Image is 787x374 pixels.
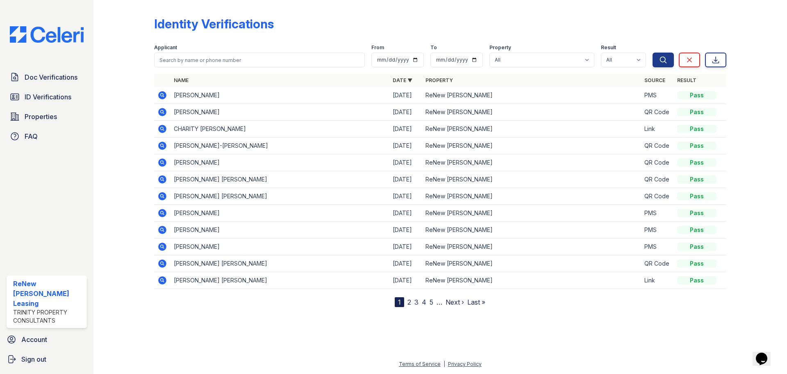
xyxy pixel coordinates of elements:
[448,361,482,367] a: Privacy Policy
[641,222,674,239] td: PMS
[641,104,674,121] td: QR Code
[171,121,389,138] td: CHARITY [PERSON_NAME]
[425,77,453,83] a: Property
[3,26,90,43] img: CE_Logo_Blue-a8612792a0a2168367f1c8372b55b34899dd931a85d93a1a3d3e32e68fde9ad4.png
[21,354,46,364] span: Sign out
[430,44,437,51] label: To
[641,154,674,171] td: QR Code
[7,89,87,105] a: ID Verifications
[677,77,696,83] a: Result
[154,44,177,51] label: Applicant
[171,188,389,205] td: [PERSON_NAME] [PERSON_NAME]
[677,276,716,285] div: Pass
[422,138,641,154] td: ReNew [PERSON_NAME]
[389,222,422,239] td: [DATE]
[21,335,47,344] span: Account
[641,87,674,104] td: PMS
[171,205,389,222] td: [PERSON_NAME]
[7,108,87,125] a: Properties
[25,92,71,102] span: ID Verifications
[422,255,641,272] td: ReNew [PERSON_NAME]
[641,239,674,255] td: PMS
[389,255,422,272] td: [DATE]
[677,192,716,200] div: Pass
[389,104,422,121] td: [DATE]
[371,44,384,51] label: From
[677,158,716,167] div: Pass
[422,272,641,289] td: ReNew [PERSON_NAME]
[641,205,674,222] td: PMS
[601,44,616,51] label: Result
[422,222,641,239] td: ReNew [PERSON_NAME]
[641,188,674,205] td: QR Code
[171,154,389,171] td: [PERSON_NAME]
[389,239,422,255] td: [DATE]
[644,77,665,83] a: Source
[422,298,426,306] a: 4
[3,331,90,348] a: Account
[677,209,716,217] div: Pass
[422,87,641,104] td: ReNew [PERSON_NAME]
[422,154,641,171] td: ReNew [PERSON_NAME]
[641,171,674,188] td: QR Code
[389,171,422,188] td: [DATE]
[641,138,674,154] td: QR Code
[171,255,389,272] td: [PERSON_NAME] [PERSON_NAME]
[171,272,389,289] td: [PERSON_NAME] [PERSON_NAME]
[407,298,411,306] a: 2
[13,279,84,308] div: ReNew [PERSON_NAME] Leasing
[677,175,716,184] div: Pass
[677,125,716,133] div: Pass
[389,138,422,154] td: [DATE]
[422,121,641,138] td: ReNew [PERSON_NAME]
[414,298,419,306] a: 3
[444,361,445,367] div: |
[489,44,511,51] label: Property
[393,77,412,83] a: Date ▼
[389,121,422,138] td: [DATE]
[171,239,389,255] td: [PERSON_NAME]
[677,142,716,150] div: Pass
[422,239,641,255] td: ReNew [PERSON_NAME]
[7,69,87,85] a: Doc Verifications
[395,297,404,307] div: 1
[422,104,641,121] td: ReNew [PERSON_NAME]
[154,53,365,67] input: Search by name or phone number
[422,205,641,222] td: ReNew [PERSON_NAME]
[422,171,641,188] td: ReNew [PERSON_NAME]
[677,91,716,99] div: Pass
[677,108,716,116] div: Pass
[13,308,84,325] div: Trinity Property Consultants
[389,87,422,104] td: [DATE]
[430,298,433,306] a: 5
[399,361,441,367] a: Terms of Service
[25,112,57,122] span: Properties
[446,298,464,306] a: Next ›
[154,16,274,31] div: Identity Verifications
[171,104,389,121] td: [PERSON_NAME]
[174,77,189,83] a: Name
[641,255,674,272] td: QR Code
[389,154,422,171] td: [DATE]
[25,72,77,82] span: Doc Verifications
[641,272,674,289] td: Link
[677,259,716,268] div: Pass
[641,121,674,138] td: Link
[753,341,779,366] iframe: chat widget
[677,243,716,251] div: Pass
[467,298,485,306] a: Last »
[389,205,422,222] td: [DATE]
[7,128,87,145] a: FAQ
[389,272,422,289] td: [DATE]
[389,188,422,205] td: [DATE]
[171,87,389,104] td: [PERSON_NAME]
[171,222,389,239] td: [PERSON_NAME]
[677,226,716,234] div: Pass
[437,297,442,307] span: …
[422,188,641,205] td: ReNew [PERSON_NAME]
[171,138,389,154] td: [PERSON_NAME]-[PERSON_NAME]
[25,131,38,141] span: FAQ
[3,351,90,367] a: Sign out
[171,171,389,188] td: [PERSON_NAME] [PERSON_NAME]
